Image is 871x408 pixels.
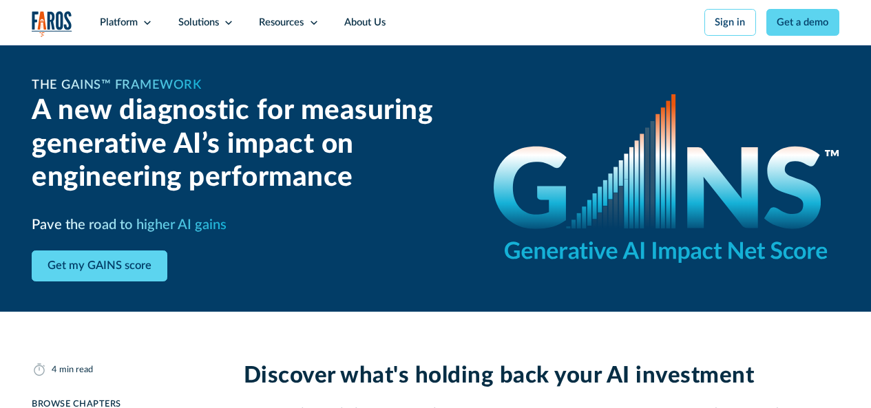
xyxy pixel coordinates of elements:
img: Logo of the analytics and reporting company Faros. [32,11,72,37]
a: home [32,11,72,37]
a: Sign in [704,9,756,36]
div: Solutions [178,15,219,30]
h2: Discover what's holding back your AI investment [244,362,839,389]
a: Get my GAINS score [32,250,167,281]
a: Get a demo [766,9,839,36]
img: GAINS - the Generative AI Impact Net Score logo [494,94,839,263]
h1: The GAINS™ Framework [32,76,201,94]
div: Platform [100,15,138,30]
h3: Pave the road to higher AI gains [32,215,227,235]
div: Resources [259,15,304,30]
div: min read [59,363,93,376]
h2: A new diagnostic for measuring generative AI’s impact on engineering performance [32,94,463,194]
div: 4 [52,363,56,376]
